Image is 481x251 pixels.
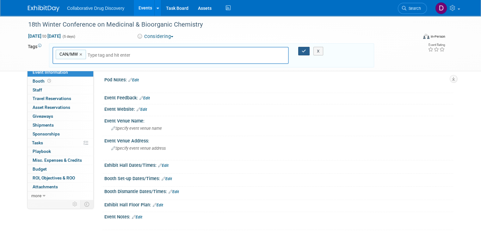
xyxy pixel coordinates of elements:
span: [DATE] [DATE] [28,33,61,39]
a: Playbook [28,147,93,156]
a: Budget [28,165,93,173]
span: more [31,193,41,198]
div: Event Feedback: [104,93,453,101]
span: Asset Reservations [33,105,70,110]
span: Specify event venue address [111,146,166,151]
span: Tasks [32,140,43,145]
img: Daniel Castro [435,2,447,14]
div: Exhibit Hall Floor Plan: [104,200,453,208]
a: Edit [137,107,147,112]
span: to [41,34,47,39]
input: Type tag and hit enter [88,52,176,58]
span: CAN/MW [58,51,78,57]
a: Staff [28,86,93,94]
a: Misc. Expenses & Credits [28,156,93,165]
a: × [79,51,83,58]
span: Shipments [33,122,54,128]
a: Giveaways [28,112,93,121]
a: Sponsorships [28,130,93,138]
img: Format-Inperson.png [423,34,429,39]
a: Edit [169,190,179,194]
a: Search [398,3,427,14]
a: Shipments [28,121,93,129]
a: more [28,191,93,200]
a: Attachments [28,183,93,191]
span: Attachments [33,184,58,189]
span: (5 days) [62,35,75,39]
div: Event Venue Name: [104,116,453,124]
a: ROI, Objectives & ROO [28,174,93,182]
span: Staff [33,87,42,92]
span: Event Information [33,70,68,75]
a: Edit [158,163,169,168]
span: ROI, Objectives & ROO [33,175,75,180]
div: Event Notes: [104,212,453,220]
div: Exhibit Hall Dates/Times: [104,160,453,169]
td: Personalize Event Tab Strip [70,200,81,208]
div: Pod Notes: [104,75,453,83]
div: Event Format [384,33,445,42]
a: Booth [28,77,93,85]
span: Search [406,6,421,11]
a: Edit [162,177,172,181]
a: Asset Reservations [28,103,93,112]
a: Edit [132,215,142,219]
div: In-Person [430,34,445,39]
a: Edit [128,78,139,82]
div: Booth Set-up Dates/Times: [104,174,453,182]
span: Misc. Expenses & Credits [33,158,82,163]
a: Travel Reservations [28,94,93,103]
td: Tags [28,43,43,68]
div: Event Rating [428,43,445,47]
a: Edit [153,203,163,207]
span: Collaborative Drug Discovery [67,6,124,11]
td: Toggle Event Tabs [81,200,94,208]
div: Event Venue Address: [104,136,453,144]
div: Booth Dismantle Dates/Times: [104,187,453,195]
button: X [313,47,323,56]
a: Edit [139,96,150,100]
a: Tasks [28,139,93,147]
a: Event Information [28,68,93,77]
div: Event Website: [104,104,453,113]
span: Giveaways [33,114,53,119]
span: Booth not reserved yet [46,78,52,83]
span: Specify event venue name [111,126,162,131]
button: Considering [135,33,176,40]
span: Playbook [33,149,51,154]
span: Budget [33,166,47,172]
div: 18th Winter Conference on Medicinal & Bioorganic Chemistry [26,19,410,30]
span: Sponsorships [33,131,60,136]
img: ExhibitDay [28,5,59,12]
span: Booth [33,78,52,84]
span: Travel Reservations [33,96,71,101]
